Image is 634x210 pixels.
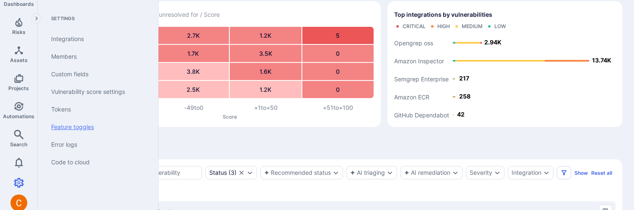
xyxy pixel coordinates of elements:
button: Expand dropdown [494,169,501,176]
text: 13.74K [592,57,611,64]
button: Expand dropdown [387,169,393,176]
a: Error logs [44,136,148,153]
button: Expand dropdown [247,169,253,176]
span: Top integrations by vulnerabilities [394,10,492,19]
a: Custom fields [44,65,148,83]
span: Search [10,141,27,148]
div: 2.5K [158,81,229,98]
div: 3.8K [158,63,229,80]
text: 2.94K [484,39,501,46]
span: Projects [8,85,29,91]
a: Integrations [44,30,148,48]
text: Amazon Inspector [394,57,444,64]
text: Opengrep oss [394,39,433,47]
div: 0 [302,63,374,80]
button: Show [574,170,588,176]
button: Clear selection [238,169,245,176]
a: Members [44,48,148,65]
text: 217 [459,75,469,82]
button: Reset all [591,170,612,176]
div: assets tabs [49,137,622,153]
div: 2.7K [158,27,229,44]
span: Automations [3,113,34,119]
a: Vulnerability score settings [44,83,148,101]
div: ( 3 ) [209,169,236,176]
button: AI remediation [404,169,450,176]
a: Tokens [44,101,148,118]
p: Score [86,114,374,120]
button: Filters [557,166,571,179]
button: Recommended status [264,169,331,176]
button: Status(3) [209,169,236,176]
button: Expand dropdown [452,169,459,176]
span: Days unresolved for / Score [143,10,220,19]
div: 1.7K [158,45,229,62]
div: 0 [302,81,374,98]
button: Severity [470,169,492,176]
button: AI triaging [350,169,385,176]
div: High [437,23,450,30]
i: Expand navigation menu [34,15,39,22]
svg: Top integrations by vulnerabilities bar [394,33,616,120]
div: Medium [462,23,483,30]
div: +1 to +50 [230,104,302,112]
text: Semgrep Enterprise [394,75,449,83]
div: Low [494,23,506,30]
div: 3.5K [230,45,301,62]
a: Feature toggles [44,118,148,136]
span: Dashboards [4,1,34,7]
div: -49 to 0 [158,104,230,112]
text: 42 [457,111,465,118]
button: Expand dropdown [543,169,550,176]
button: Expand navigation menu [31,13,42,23]
text: Amazon ECR [394,93,429,100]
div: 1.2K [230,81,301,98]
div: 1.6K [230,63,301,80]
a: Code to cloud [44,153,148,171]
span: Assets [10,57,28,63]
button: Expand dropdown [333,169,339,176]
div: Top integrations by vulnerabilities [387,1,622,127]
div: +51 to +100 [302,104,374,112]
div: Critical [403,23,426,30]
input: Search vulnerability [126,169,198,177]
text: 258 [459,93,470,100]
button: Integration [512,169,541,176]
div: 5 [302,27,374,44]
span: Settings [44,15,148,22]
span: Risks [12,29,26,35]
div: Status [209,169,227,176]
text: GitHub Dependabot [394,111,449,118]
div: 1.2K [230,27,301,44]
div: 0 [302,45,374,62]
